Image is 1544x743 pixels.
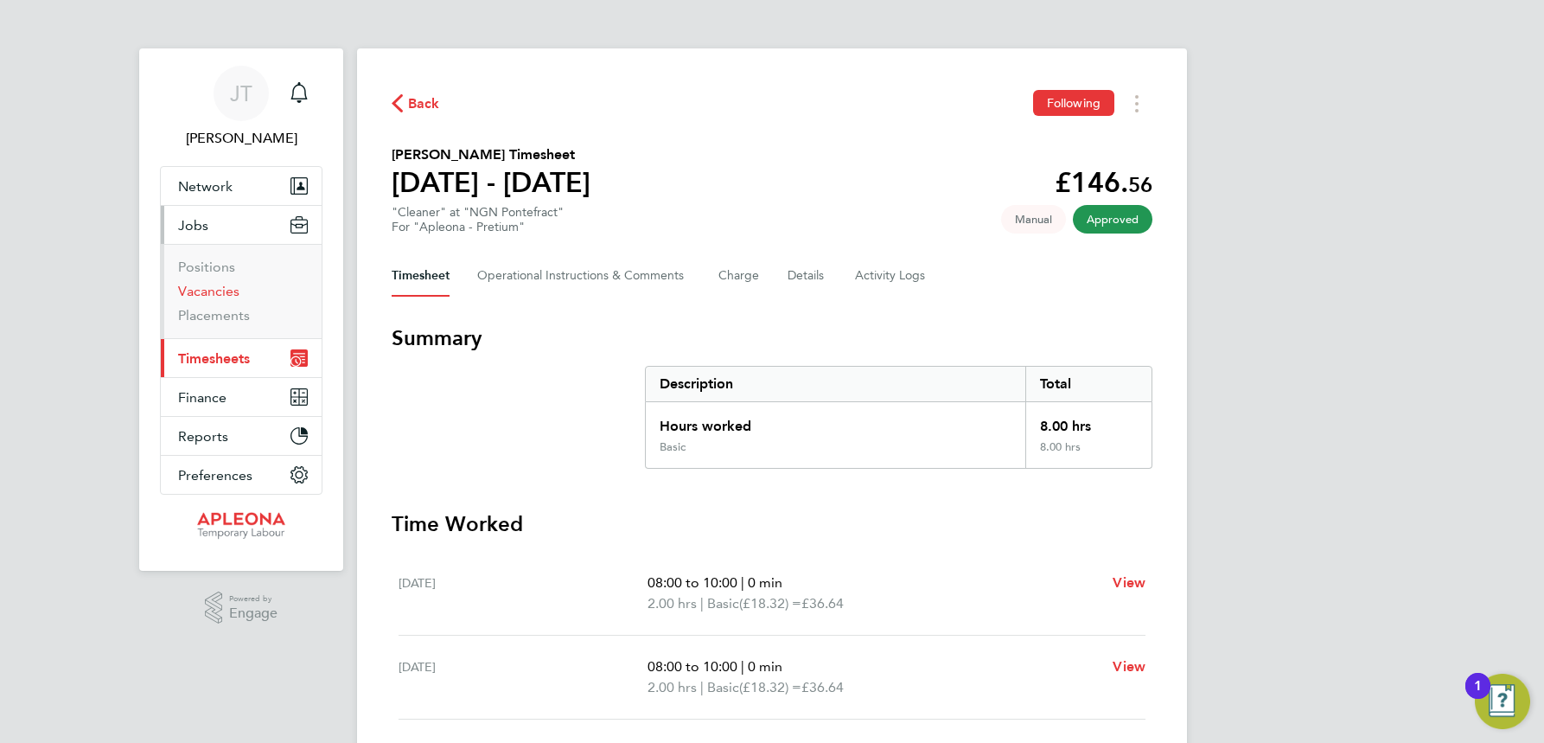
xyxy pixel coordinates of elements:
span: 0 min [748,574,782,591]
span: View [1113,658,1145,675]
span: Powered by [229,592,278,606]
span: JT [230,82,252,105]
div: Basic [660,440,686,454]
button: Details [788,255,827,297]
div: Total [1025,367,1152,401]
div: Description [646,367,1025,401]
div: "Cleaner" at "NGN Pontefract" [392,205,564,234]
button: Open Resource Center, 1 new notification [1475,674,1530,729]
button: Finance [161,378,322,416]
span: 0 min [748,658,782,675]
div: 8.00 hrs [1025,402,1152,440]
span: 2.00 hrs [648,595,697,612]
span: This timesheet was manually created. [1001,205,1066,234]
span: This timesheet has been approved. [1073,205,1152,234]
span: £36.64 [801,679,844,695]
div: Jobs [161,244,322,338]
button: Operational Instructions & Comments [477,255,691,297]
span: Jobs [178,217,208,234]
button: Reports [161,417,322,455]
span: Reports [178,428,228,445]
button: Timesheets Menu [1121,90,1152,117]
span: (£18.32) = [739,595,801,612]
h3: Time Worked [392,510,1152,538]
div: [DATE] [399,573,648,614]
img: apleona-logo-retina.png [197,512,285,540]
span: View [1113,574,1145,591]
span: Basic [707,677,739,698]
div: For "Apleona - Pretium" [392,220,564,234]
span: 08:00 to 10:00 [648,574,737,591]
a: Placements [178,307,250,323]
button: Back [392,93,440,114]
div: 1 [1474,686,1482,708]
a: Powered byEngage [205,592,278,625]
a: Vacancies [178,283,239,299]
span: Back [408,93,440,114]
span: (£18.32) = [739,679,801,695]
span: Julie Tante [160,128,322,149]
nav: Main navigation [139,48,343,571]
h3: Summary [392,324,1152,352]
a: Positions [178,259,235,275]
h1: [DATE] - [DATE] [392,165,590,200]
span: £36.64 [801,595,844,612]
a: View [1113,573,1145,593]
span: Basic [707,593,739,614]
div: Summary [645,366,1152,469]
span: Engage [229,606,278,621]
span: 56 [1128,172,1152,197]
button: Activity Logs [855,255,928,297]
a: Go to home page [160,512,322,540]
a: JT[PERSON_NAME] [160,66,322,149]
span: 08:00 to 10:00 [648,658,737,675]
button: Timesheet [392,255,450,297]
span: Network [178,178,233,195]
button: Preferences [161,456,322,494]
button: Following [1033,90,1114,116]
span: | [700,595,704,612]
div: 8.00 hrs [1025,440,1152,468]
button: Network [161,167,322,205]
div: Hours worked [646,402,1025,440]
button: Jobs [161,206,322,244]
span: Timesheets [178,350,250,367]
span: | [700,679,704,695]
div: [DATE] [399,657,648,698]
h2: [PERSON_NAME] Timesheet [392,144,590,165]
span: Preferences [178,467,252,484]
button: Charge [718,255,760,297]
span: | [741,574,744,591]
app-decimal: £146. [1055,166,1152,199]
span: Following [1047,95,1101,111]
button: Timesheets [161,339,322,377]
span: | [741,658,744,675]
span: 2.00 hrs [648,679,697,695]
span: Finance [178,389,226,406]
a: View [1113,657,1145,677]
